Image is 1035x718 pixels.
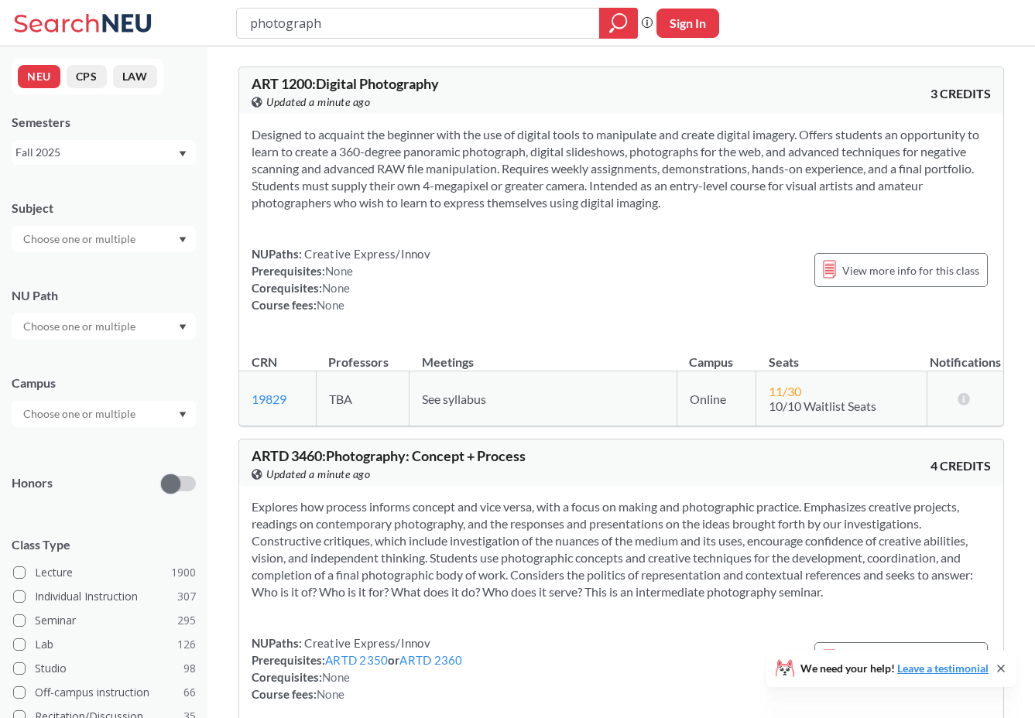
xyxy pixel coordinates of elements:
a: 19829 [252,391,286,406]
section: Designed to acquaint the beginner with the use of digital tools to manipulate and create digital ... [252,126,991,211]
button: CPS [67,65,107,88]
span: Updated a minute ago [266,94,370,111]
span: None [322,670,350,684]
span: None [317,687,344,701]
button: LAW [113,65,157,88]
div: CRN [252,354,277,371]
span: None [317,298,344,312]
span: 3 CREDITS [930,85,991,102]
div: Subject [12,200,196,217]
div: Fall 2025Dropdown arrow [12,140,196,165]
div: Dropdown arrow [12,313,196,340]
label: Seminar [13,610,196,631]
span: 307 [177,588,196,605]
div: NUPaths: Prerequisites: or Corequisites: Course fees: [252,634,463,703]
span: 4 CREDITS [930,457,991,474]
span: 66 [183,684,196,701]
td: Online [677,371,756,426]
span: None [322,281,350,295]
label: Individual Instruction [13,586,196,607]
div: Fall 2025 [15,144,177,161]
a: ARTD 2350 [325,653,388,667]
input: Choose one or multiple [15,317,146,336]
span: ART 1200 : Digital Photography [252,75,439,92]
span: ARTD 3460 : Photography: Concept + Process [252,447,526,464]
svg: Dropdown arrow [179,324,187,330]
span: View more info for this class [842,261,979,280]
button: Sign In [656,9,719,38]
th: Notifications [927,338,1003,371]
span: Class Type [12,536,196,553]
span: 126 [177,636,196,653]
th: Seats [756,338,927,371]
div: NUPaths: Prerequisites: Corequisites: Course fees: [252,245,430,313]
div: Semesters [12,114,196,131]
span: 98 [183,660,196,677]
span: 10/10 Waitlist Seats [769,398,876,413]
a: Leave a testimonial [897,662,989,675]
section: Explores how process informs concept and vice versa, with a focus on making and photographic prac... [252,498,991,600]
span: We need your help! [800,663,989,674]
input: Class, professor, course number, "phrase" [248,10,588,36]
input: Choose one or multiple [15,230,146,248]
input: Choose one or multiple [15,405,146,423]
td: TBA [316,371,409,426]
div: Campus [12,374,196,391]
span: See syllabus [422,391,486,406]
label: Off-campus instruction [13,682,196,703]
label: Lab [13,634,196,655]
span: Creative Express/Innov [302,247,430,261]
svg: Dropdown arrow [179,237,187,243]
span: 295 [177,612,196,629]
button: NEU [18,65,60,88]
label: Studio [13,658,196,679]
div: Dropdown arrow [12,226,196,252]
th: Campus [677,338,756,371]
th: Professors [316,338,409,371]
span: 11 / 30 [769,384,801,398]
span: 1900 [171,564,196,581]
label: Lecture [13,562,196,583]
th: Meetings [410,338,677,371]
span: None [325,264,353,278]
svg: Dropdown arrow [179,412,187,418]
span: Updated a minute ago [266,466,370,483]
svg: magnifying glass [609,12,628,34]
svg: Dropdown arrow [179,151,187,157]
span: Creative Express/Innov [302,636,430,650]
div: Dropdown arrow [12,401,196,427]
p: Honors [12,474,53,492]
a: ARTD 2360 [399,653,462,667]
div: magnifying glass [599,8,638,39]
div: NU Path [12,287,196,304]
